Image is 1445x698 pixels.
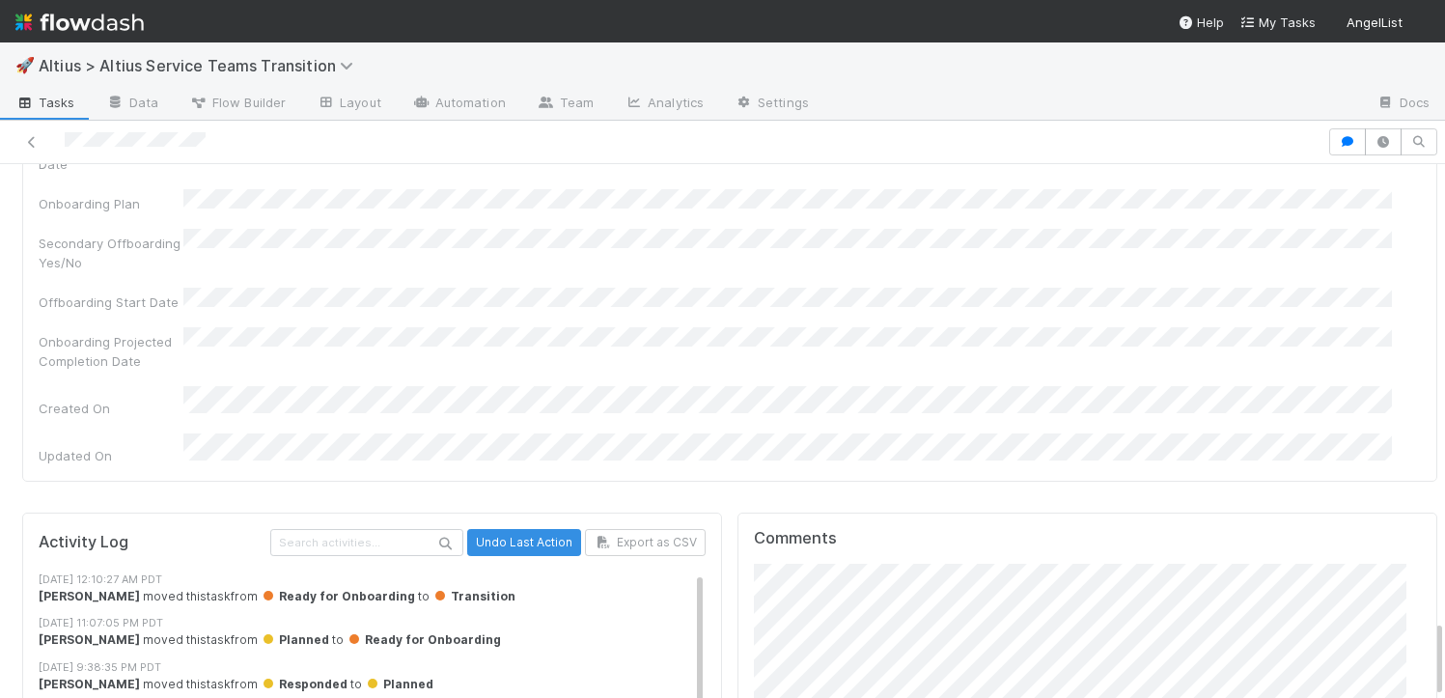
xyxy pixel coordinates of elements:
[39,676,720,693] div: moved this task from to
[754,529,1421,548] h5: Comments
[39,572,720,588] div: [DATE] 12:10:27 AM PDT
[39,632,140,647] strong: [PERSON_NAME]
[397,89,521,120] a: Automation
[39,446,183,465] div: Updated On
[39,589,140,603] strong: [PERSON_NAME]
[432,589,515,603] span: Transition
[521,89,609,120] a: Team
[1361,89,1445,120] a: Docs
[585,529,706,556] button: Export as CSV
[1239,14,1316,30] span: My Tasks
[301,89,397,120] a: Layout
[365,677,433,691] span: Planned
[1239,13,1316,32] a: My Tasks
[39,234,183,272] div: Secondary Offboarding Yes/No
[261,677,347,691] span: Responded
[39,615,720,631] div: [DATE] 11:07:05 PM PDT
[467,529,581,556] button: Undo Last Action
[189,93,286,112] span: Flow Builder
[15,57,35,73] span: 🚀
[39,588,720,605] div: moved this task from to
[39,533,266,552] h5: Activity Log
[39,332,183,371] div: Onboarding Projected Completion Date
[91,89,174,120] a: Data
[174,89,301,120] a: Flow Builder
[1347,14,1403,30] span: AngelList
[39,631,720,649] div: moved this task from to
[15,93,75,112] span: Tasks
[270,529,463,555] input: Search activities...
[39,293,183,312] div: Offboarding Start Date
[261,632,329,647] span: Planned
[39,56,363,75] span: Altius > Altius Service Teams Transition
[39,194,183,213] div: Onboarding Plan
[1410,14,1430,33] img: avatar_e7d5656d-bda2-4d83-89d6-b6f9721f96bd.png
[39,399,183,418] div: Created On
[609,89,719,120] a: Analytics
[1178,13,1224,32] div: Help
[261,589,415,603] span: Ready for Onboarding
[347,632,501,647] span: Ready for Onboarding
[719,89,824,120] a: Settings
[39,677,140,691] strong: [PERSON_NAME]
[39,659,720,676] div: [DATE] 9:38:35 PM PDT
[15,6,144,39] img: logo-inverted-e16ddd16eac7371096b0.svg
